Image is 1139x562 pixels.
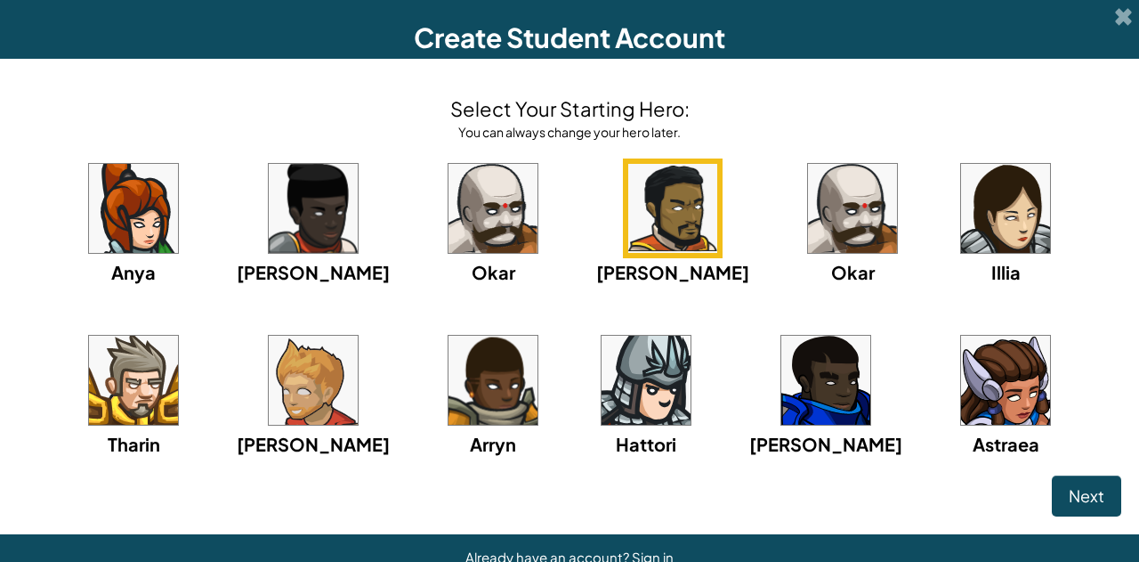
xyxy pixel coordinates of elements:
span: Illia [991,261,1021,283]
div: You can always change your hero later. [450,123,690,141]
span: Create Student Account [414,20,725,54]
img: portrait.png [89,164,178,253]
img: portrait.png [269,164,358,253]
span: Tharin [108,433,160,455]
span: [PERSON_NAME] [237,261,390,283]
span: [PERSON_NAME] [237,433,390,455]
img: portrait.png [602,336,691,425]
img: portrait.png [961,336,1050,425]
span: Astraea [973,433,1039,455]
button: Next [1052,476,1121,517]
img: portrait.png [961,164,1050,253]
img: portrait.png [89,336,178,425]
img: portrait.png [628,164,717,253]
h4: Select Your Starting Hero: [450,94,690,123]
span: [PERSON_NAME] [596,261,749,283]
span: Hattori [616,433,676,455]
img: portrait.png [448,336,537,425]
span: Next [1069,485,1104,506]
span: Arryn [470,433,516,455]
span: [PERSON_NAME] [749,433,902,455]
img: portrait.png [808,164,897,253]
img: portrait.png [781,336,870,425]
img: portrait.png [269,336,358,425]
img: portrait.png [448,164,537,253]
span: Anya [111,261,156,283]
span: Okar [831,261,875,283]
span: Okar [472,261,515,283]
